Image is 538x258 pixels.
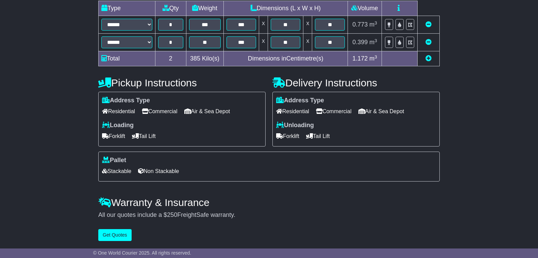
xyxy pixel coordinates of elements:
a: Remove this item [425,39,432,46]
td: Kilo(s) [186,51,223,66]
a: Remove this item [425,21,432,28]
h4: Pickup Instructions [98,77,266,88]
td: Weight [186,1,223,16]
td: x [259,34,268,51]
td: Dimensions in Centimetre(s) [223,51,348,66]
label: Unloading [276,122,314,129]
sup: 3 [374,38,377,43]
label: Address Type [102,97,150,104]
td: x [259,16,268,34]
a: Add new item [425,55,432,62]
span: Tail Lift [132,131,156,141]
span: © One World Courier 2025. All rights reserved. [93,250,191,256]
span: Residential [276,106,309,117]
td: x [303,34,312,51]
sup: 3 [374,20,377,25]
span: Commercial [142,106,177,117]
span: 385 [190,55,200,62]
td: Dimensions (L x W x H) [223,1,348,16]
span: Residential [102,106,135,117]
h4: Delivery Instructions [272,77,440,88]
label: Address Type [276,97,324,104]
td: Type [99,1,155,16]
td: x [303,16,312,34]
span: Air & Sea Depot [184,106,230,117]
sup: 3 [374,54,377,59]
span: 1.172 [352,55,368,62]
td: Volume [348,1,382,16]
span: 0.399 [352,39,368,46]
span: m [369,39,377,46]
span: Stackable [102,166,131,176]
td: 2 [155,51,186,66]
span: Tail Lift [306,131,330,141]
button: Get Quotes [98,229,132,241]
span: m [369,21,377,28]
span: Non Stackable [138,166,179,176]
td: Total [99,51,155,66]
span: m [369,55,377,62]
span: Forklift [102,131,125,141]
span: 0.773 [352,21,368,28]
span: Air & Sea Depot [358,106,404,117]
div: All our quotes include a $ FreightSafe warranty. [98,211,440,219]
label: Pallet [102,157,126,164]
span: 250 [167,211,177,218]
span: Commercial [316,106,351,117]
label: Loading [102,122,134,129]
td: Qty [155,1,186,16]
h4: Warranty & Insurance [98,197,440,208]
span: Forklift [276,131,299,141]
